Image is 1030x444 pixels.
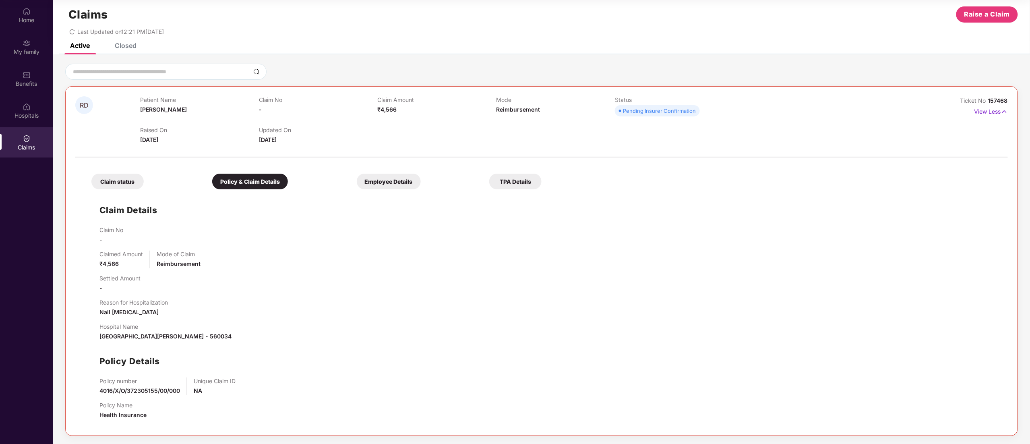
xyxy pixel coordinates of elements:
[489,174,542,189] div: TPA Details
[99,411,147,418] span: Health Insurance
[23,103,31,111] img: svg+xml;base64,PHN2ZyBpZD0iSG9zcGl0YWxzIiB4bWxucz0iaHR0cDovL3d3dy53My5vcmcvMjAwMC9zdmciIHdpZHRoPS...
[77,28,164,35] span: Last Updated on 12:21 PM[DATE]
[99,378,180,384] p: Policy number
[70,41,90,50] div: Active
[99,260,119,267] span: ₹4,566
[253,68,260,75] img: svg+xml;base64,PHN2ZyBpZD0iU2VhcmNoLTMyeDMyIiB4bWxucz0iaHR0cDovL3d3dy53My5vcmcvMjAwMC9zdmciIHdpZH...
[99,402,147,409] p: Policy Name
[68,8,108,21] h1: Claims
[960,97,988,104] span: Ticket No
[99,309,159,315] span: Nail [MEDICAL_DATA]
[964,9,1010,19] span: Raise a Claim
[212,174,288,189] div: Policy & Claim Details
[69,28,75,35] span: redo
[157,251,201,257] p: Mode of Claim
[99,284,102,291] span: -
[194,378,236,384] p: Unique Claim ID
[99,226,123,233] p: Claim No
[115,41,137,50] div: Closed
[496,96,615,103] p: Mode
[956,6,1018,23] button: Raise a Claim
[378,96,496,103] p: Claim Amount
[23,7,31,15] img: svg+xml;base64,PHN2ZyBpZD0iSG9tZSIgeG1sbnM9Imh0dHA6Ly93d3cudzMub3JnLzIwMDAvc3ZnIiB3aWR0aD0iMjAiIG...
[140,96,259,103] p: Patient Name
[99,236,102,243] span: -
[99,387,180,394] span: 4016/X/O/372305155/00/000
[988,97,1008,104] span: 157468
[259,136,277,143] span: [DATE]
[496,106,540,113] span: Reimbursement
[99,275,141,282] p: Settled Amount
[23,135,31,143] img: svg+xml;base64,PHN2ZyBpZD0iQ2xhaW0iIHhtbG5zPSJodHRwOi8vd3d3LnczLm9yZy8yMDAwL3N2ZyIgd2lkdGg9IjIwIi...
[259,127,378,133] p: Updated On
[140,127,259,133] p: Raised On
[157,260,201,267] span: Reimbursement
[99,251,143,257] p: Claimed Amount
[623,107,696,115] div: Pending Insurer Confirmation
[194,387,202,394] span: NA
[259,96,378,103] p: Claim No
[140,136,158,143] span: [DATE]
[99,299,168,306] p: Reason for Hospitalization
[99,355,160,368] h1: Policy Details
[1001,107,1008,116] img: svg+xml;base64,PHN2ZyB4bWxucz0iaHR0cDovL3d3dy53My5vcmcvMjAwMC9zdmciIHdpZHRoPSIxNyIgaGVpZ2h0PSIxNy...
[80,102,89,109] span: RD
[378,106,397,113] span: ₹4,566
[974,105,1008,116] p: View Less
[99,203,157,217] h1: Claim Details
[23,39,31,47] img: svg+xml;base64,PHN2ZyB3aWR0aD0iMjAiIGhlaWdodD0iMjAiIHZpZXdCb3g9IjAgMCAyMCAyMCIgZmlsbD0ibm9uZSIgeG...
[259,106,262,113] span: -
[91,174,144,189] div: Claim status
[99,323,232,330] p: Hospital Name
[23,71,31,79] img: svg+xml;base64,PHN2ZyBpZD0iQmVuZWZpdHMiIHhtbG5zPSJodHRwOi8vd3d3LnczLm9yZy8yMDAwL3N2ZyIgd2lkdGg9Ij...
[99,333,232,340] span: [GEOGRAPHIC_DATA][PERSON_NAME] - 560034
[357,174,421,189] div: Employee Details
[140,106,187,113] span: [PERSON_NAME]
[615,96,734,103] p: Status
